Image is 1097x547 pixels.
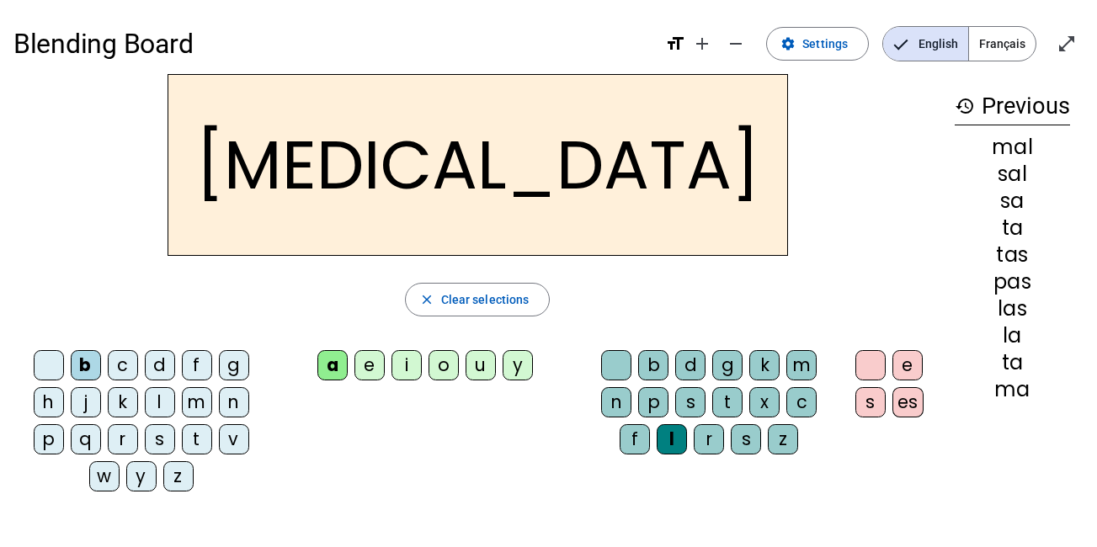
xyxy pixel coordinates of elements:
div: j [71,387,101,417]
div: i [391,350,422,380]
div: h [34,387,64,417]
div: sa [955,191,1070,211]
div: ta [955,218,1070,238]
div: tas [955,245,1070,265]
button: Settings [766,27,869,61]
div: r [694,424,724,454]
h3: Previous [955,88,1070,125]
div: m [786,350,817,380]
div: la [955,326,1070,346]
mat-button-toggle-group: Language selection [882,26,1036,61]
div: m [182,387,212,417]
div: d [675,350,706,380]
div: y [503,350,533,380]
div: g [219,350,249,380]
mat-icon: remove [726,34,746,54]
button: Enter full screen [1050,27,1084,61]
div: z [768,424,798,454]
div: t [712,387,743,417]
div: r [108,424,138,454]
div: ta [955,353,1070,373]
div: t [182,424,212,454]
div: c [108,350,138,380]
mat-icon: settings [780,36,796,51]
div: las [955,299,1070,319]
span: Clear selections [441,289,530,310]
div: s [731,424,761,454]
div: v [219,424,249,454]
div: o [429,350,459,380]
div: e [892,350,923,380]
mat-icon: history [955,96,975,116]
div: k [749,350,780,380]
div: x [749,387,780,417]
div: y [126,461,157,491]
div: f [182,350,212,380]
div: u [466,350,496,380]
div: s [675,387,706,417]
div: f [620,424,650,454]
div: q [71,424,101,454]
mat-icon: add [692,34,712,54]
div: w [89,461,120,491]
mat-icon: format_size [665,34,685,54]
div: sal [955,164,1070,184]
h1: Blending Board [13,17,652,71]
div: d [145,350,175,380]
div: a [317,350,348,380]
div: b [71,350,101,380]
div: n [219,387,249,417]
div: z [163,461,194,491]
div: mal [955,137,1070,157]
span: Settings [802,34,848,54]
div: s [145,424,175,454]
span: Français [969,27,1036,61]
div: l [145,387,175,417]
div: s [855,387,886,417]
mat-icon: open_in_full [1057,34,1077,54]
h2: [MEDICAL_DATA] [168,74,788,256]
div: p [638,387,668,417]
div: p [34,424,64,454]
div: n [601,387,631,417]
button: Increase font size [685,27,719,61]
div: c [786,387,817,417]
div: ma [955,380,1070,400]
div: l [657,424,687,454]
button: Decrease font size [719,27,753,61]
span: English [883,27,968,61]
div: b [638,350,668,380]
button: Clear selections [405,283,551,316]
mat-icon: close [419,292,434,307]
div: k [108,387,138,417]
div: pas [955,272,1070,292]
div: es [892,387,924,417]
div: e [354,350,385,380]
div: g [712,350,743,380]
